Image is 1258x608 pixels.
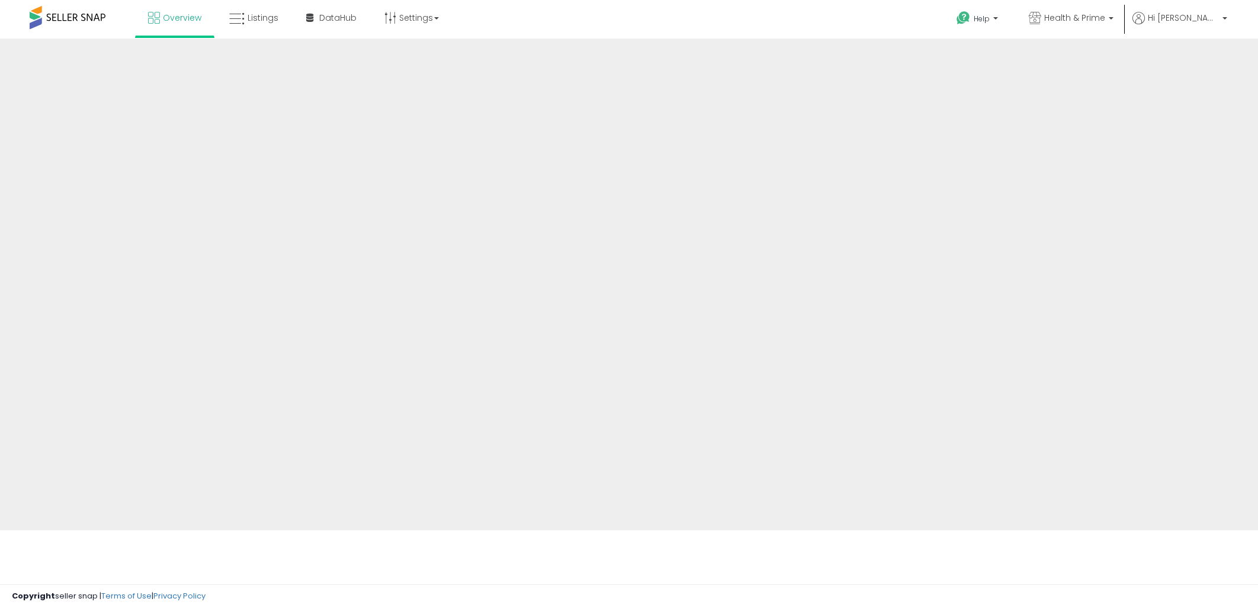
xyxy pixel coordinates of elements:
[974,14,990,24] span: Help
[248,12,278,24] span: Listings
[956,11,971,25] i: Get Help
[163,12,201,24] span: Overview
[947,2,1010,39] a: Help
[1132,12,1227,39] a: Hi [PERSON_NAME]
[1148,12,1219,24] span: Hi [PERSON_NAME]
[1044,12,1105,24] span: Health & Prime
[319,12,357,24] span: DataHub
